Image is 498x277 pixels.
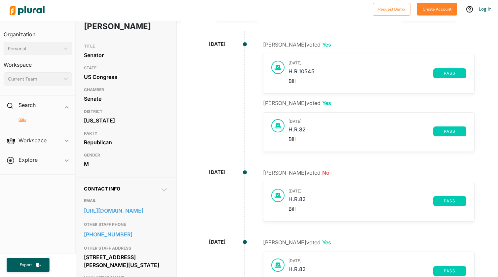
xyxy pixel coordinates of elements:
h3: DISTRICT [84,108,168,116]
a: Log In [479,6,491,12]
span: Yes [322,41,331,48]
div: [DATE] [209,238,226,246]
button: Export [7,258,50,272]
h3: EMAIL [84,197,168,205]
span: pass [437,129,462,133]
div: Bill [288,136,466,142]
div: Senator [84,50,168,60]
button: Request Demo [373,3,410,16]
h3: CHAMBER [84,86,168,94]
span: Yes [322,100,331,106]
h3: [DATE] [288,189,466,193]
span: Yes [322,239,331,246]
div: M [84,159,168,169]
a: H.R.82 [288,196,433,206]
a: Create Account [417,5,457,12]
span: Export [15,262,36,268]
div: [DATE] [209,41,226,48]
h3: Workspace [4,55,72,70]
div: [US_STATE] [84,116,168,125]
div: Bill [288,206,466,212]
h3: [DATE] [288,259,466,263]
div: Bill [288,78,466,84]
a: [URL][DOMAIN_NAME] [84,206,168,216]
div: Personal [8,45,61,52]
h3: OTHER STAFF ADDRESS [84,244,168,252]
div: [STREET_ADDRESS][PERSON_NAME][US_STATE] [84,252,168,270]
div: Current Team [8,76,61,83]
a: Request Demo [373,5,410,12]
h3: [DATE] [288,119,466,124]
h3: TITLE [84,42,168,50]
div: US Congress [84,72,168,82]
span: pass [437,269,462,273]
h2: Search [19,101,36,109]
div: Republican [84,137,168,147]
a: [PHONE_NUMBER] [84,229,168,239]
h3: STATE [84,64,168,72]
span: pass [437,71,462,75]
button: Create Account [417,3,457,16]
span: pass [437,199,462,203]
h3: Organization [4,25,72,39]
a: H.R.82 [288,266,433,276]
a: H.R.10545 [288,68,433,78]
span: [PERSON_NAME] voted [263,239,331,246]
h1: [PERSON_NAME] [84,17,134,36]
span: No [322,169,329,176]
h3: [DATE] [288,61,466,65]
span: [PERSON_NAME] voted [263,100,331,106]
a: H.R.82 [288,126,433,136]
h3: GENDER [84,151,168,159]
span: [PERSON_NAME] voted [263,41,331,48]
a: Bills [10,117,69,123]
h3: OTHER STAFF PHONE [84,221,168,228]
h3: PARTY [84,129,168,137]
span: [PERSON_NAME] voted [263,169,329,176]
div: Senate [84,94,168,104]
span: Contact Info [84,186,120,191]
div: [DATE] [209,169,226,176]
